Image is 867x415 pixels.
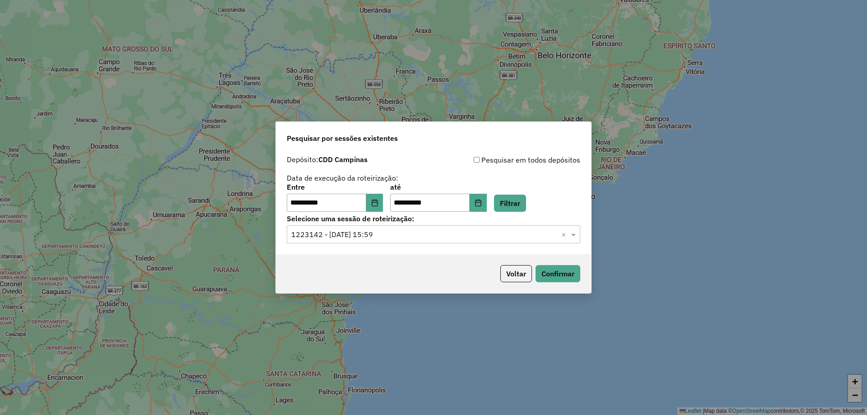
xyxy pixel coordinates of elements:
button: Confirmar [536,265,580,282]
div: Pesquisar em todos depósitos [433,154,580,165]
button: Voltar [500,265,532,282]
label: Data de execução da roteirização: [287,173,398,183]
button: Choose Date [470,194,487,212]
button: Choose Date [366,194,383,212]
label: Selecione uma sessão de roteirização: [287,213,580,224]
label: Entre [287,182,383,192]
label: até [390,182,486,192]
span: Pesquisar por sessões existentes [287,133,398,144]
strong: CDD Campinas [318,155,368,164]
label: Depósito: [287,154,368,165]
button: Filtrar [494,195,526,212]
span: Clear all [561,229,569,240]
